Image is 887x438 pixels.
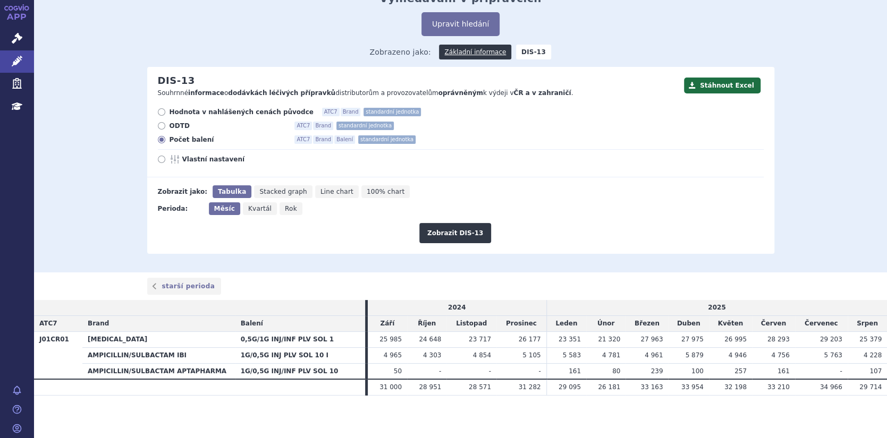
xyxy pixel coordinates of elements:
span: 25 379 [859,336,882,343]
span: Hodnota v nahlášených cenách původce [170,108,314,116]
span: 33 163 [640,383,663,391]
span: 32 198 [724,383,747,391]
span: Zobrazeno jako: [369,45,431,59]
span: ATC7 [39,320,57,327]
span: standardní jednotka [364,108,421,116]
span: 28 951 [419,383,441,391]
span: - [840,367,842,375]
button: Zobrazit DIS-13 [419,223,491,243]
span: Měsíc [214,205,235,212]
td: Duben [668,316,708,332]
span: 4 961 [645,351,663,359]
th: [MEDICAL_DATA] [82,331,235,347]
td: Květen [709,316,752,332]
span: 26 181 [598,383,620,391]
span: 21 320 [598,336,620,343]
a: Základní informace [439,45,511,59]
strong: dodávkách léčivých přípravků [228,89,335,97]
span: 4 854 [473,351,491,359]
span: - [439,367,441,375]
td: 2025 [546,300,887,315]
td: Prosinec [496,316,546,332]
span: ATC7 [322,108,340,116]
p: Souhrnné o distributorům a provozovatelům k výdeji v . [158,89,679,98]
span: standardní jednotka [336,122,394,130]
span: - [489,367,491,375]
td: Červen [752,316,795,332]
span: 27 975 [681,336,704,343]
td: Březen [626,316,668,332]
span: 5 763 [824,351,842,359]
button: Stáhnout Excel [684,78,761,93]
span: 31 000 [379,383,402,391]
td: Říjen [407,316,446,332]
span: 31 282 [519,383,541,391]
th: AMPICILLIN/SULBACTAM IBI [82,347,235,363]
span: 26 177 [519,336,541,343]
th: AMPICILLIN/SULBACTAM APTAPHARMA [82,363,235,379]
th: 1G/0,5G INJ PLV SOL 10 I [235,347,365,363]
td: Září [368,316,407,332]
h2: DIS-13 [158,75,195,87]
span: Tabulka [218,188,246,195]
span: ODTD [170,122,286,130]
button: Upravit hledání [421,12,500,36]
td: 2024 [368,300,546,315]
span: 161 [569,367,581,375]
span: 33 954 [681,383,704,391]
span: 24 648 [419,336,441,343]
span: Balení [241,320,263,327]
span: standardní jednotka [358,135,416,144]
span: 4 965 [384,351,402,359]
span: Počet balení [170,135,286,144]
td: Listopad [446,316,496,332]
span: 25 985 [379,336,402,343]
span: ATC7 [294,135,312,144]
span: 50 [394,367,402,375]
span: 34 966 [820,383,842,391]
span: Kvartál [248,205,272,212]
span: 257 [734,367,747,375]
td: Únor [586,316,626,332]
td: Srpen [848,316,887,332]
span: Stacked graph [259,188,307,195]
span: 29 095 [559,383,581,391]
span: 26 995 [724,336,747,343]
span: 4 946 [728,351,746,359]
span: 80 [612,367,620,375]
th: J01CR01 [34,331,82,379]
div: Zobrazit jako: [158,185,207,198]
span: Brand [88,320,109,327]
span: 100% chart [367,188,404,195]
span: 29 203 [820,336,842,343]
span: 27 963 [640,336,663,343]
span: 161 [778,367,790,375]
th: 0,5G/1G INJ/INF PLV SOL 1 [235,331,365,347]
span: - [538,367,540,375]
span: 28 293 [767,336,790,343]
span: Balení [334,135,355,144]
span: 100 [691,367,704,375]
span: 23 717 [469,336,491,343]
span: 4 756 [771,351,789,359]
span: Vlastní nastavení [182,155,299,164]
span: 33 210 [767,383,790,391]
span: Line chart [320,188,353,195]
span: 4 303 [423,351,441,359]
span: 5 879 [685,351,703,359]
span: 239 [651,367,663,375]
strong: ČR a v zahraničí [513,89,571,97]
strong: DIS-13 [516,45,551,59]
span: Rok [285,205,297,212]
span: 23 351 [559,336,581,343]
span: 28 571 [469,383,491,391]
span: 4 781 [602,351,620,359]
td: Červenec [795,316,848,332]
span: ATC7 [294,122,312,130]
span: Brand [341,108,361,116]
span: 29 714 [859,383,882,391]
strong: oprávněným [438,89,483,97]
div: Perioda: [158,202,204,215]
span: 107 [869,367,882,375]
strong: informace [188,89,224,97]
